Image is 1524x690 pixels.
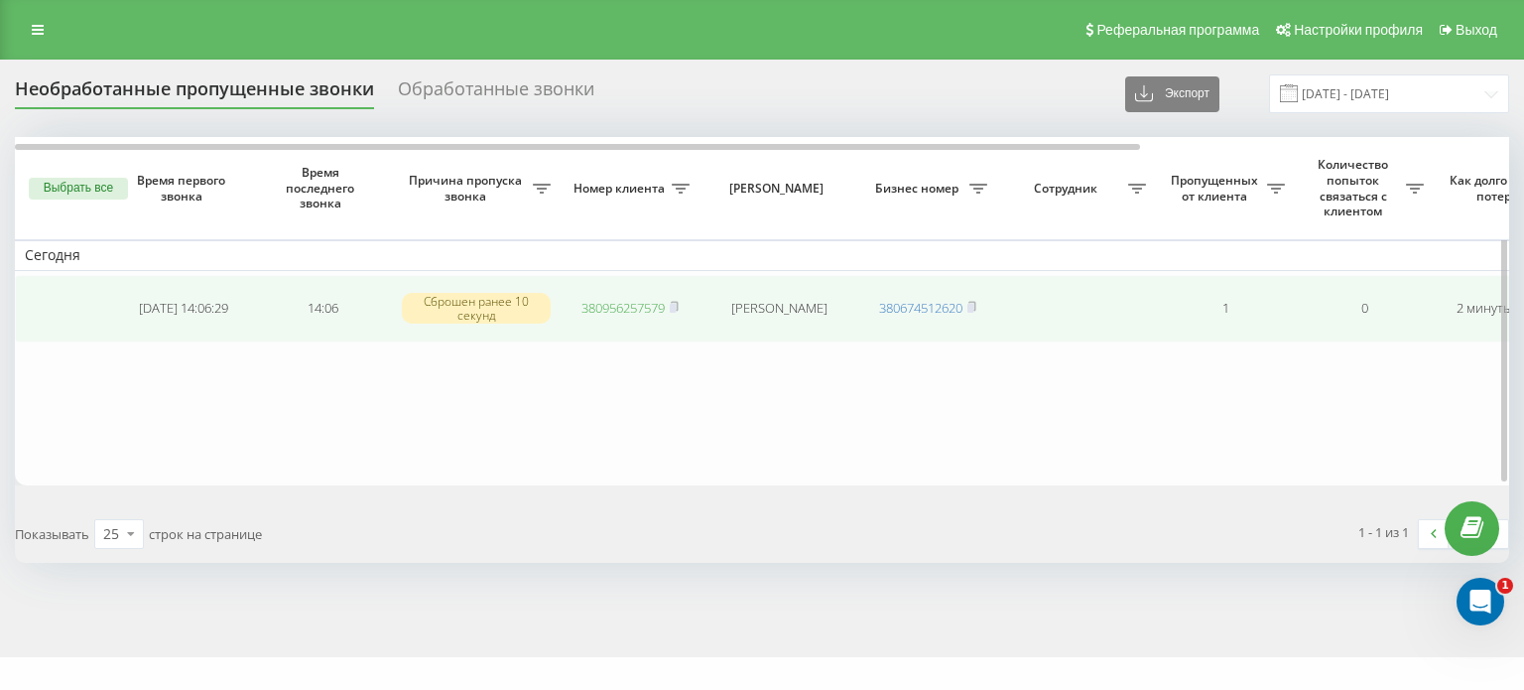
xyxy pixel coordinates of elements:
td: 0 [1295,275,1434,343]
span: Реферальная программа [1096,22,1259,38]
div: Сброшен ранее 10 секунд [402,293,551,323]
span: строк на странице [149,525,262,543]
div: Обработанные звонки [398,78,594,109]
span: Пропущенных от клиента [1166,173,1267,204]
iframe: Intercom live chat [1457,578,1504,625]
span: [PERSON_NAME] [716,181,841,197]
span: Время первого звонка [130,173,237,204]
span: Номер клиента [571,181,672,197]
td: 14:06 [253,275,392,343]
span: Бизнес номер [868,181,969,197]
a: 380674512620 [879,299,962,317]
span: Время последнего звонка [269,165,376,211]
span: 1 [1497,578,1513,594]
span: Показывать [15,525,89,543]
div: 25 [103,524,119,544]
span: Сотрудник [1007,181,1128,197]
button: Экспорт [1125,76,1219,112]
a: 380956257579 [581,299,665,317]
span: Количество попыток связаться с клиентом [1305,157,1406,218]
button: Выбрать все [29,178,128,200]
td: 1 [1156,275,1295,343]
span: Выход [1456,22,1497,38]
td: [DATE] 14:06:29 [114,275,253,343]
div: Необработанные пропущенные звонки [15,78,374,109]
span: Настройки профиля [1294,22,1423,38]
td: [PERSON_NAME] [699,275,858,343]
span: Причина пропуска звонка [402,173,533,204]
div: 1 - 1 из 1 [1358,522,1409,542]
